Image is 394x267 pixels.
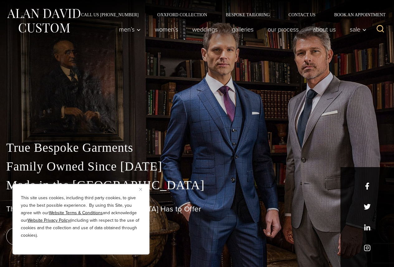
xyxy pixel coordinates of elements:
a: book an appointment [6,228,93,245]
button: View Search Form [373,22,388,37]
a: Website Privacy Policy [27,217,70,224]
a: Our Process [261,23,306,36]
p: True Bespoke Garments Family Owned Since [DATE] Made in the [GEOGRAPHIC_DATA] [6,138,388,195]
span: Men’s [119,26,141,32]
a: Website Terms & Conditions [49,210,103,216]
h1: The Best Custom Suits [GEOGRAPHIC_DATA] Has to Offer [6,205,388,214]
img: Alan David Custom [6,7,81,35]
a: Book an Appointment [325,12,388,17]
a: Bespoke Tailoring [216,12,279,17]
button: Close [139,185,147,193]
a: Oxxford Collection [148,12,216,17]
a: About Us [306,23,343,36]
nav: Secondary Navigation [72,12,388,17]
nav: Primary Navigation [112,23,370,36]
span: Sale [350,26,367,32]
a: Women’s [148,23,185,36]
a: Contact Us [279,12,325,17]
p: This site uses cookies, including third party cookies, to give you the best possible experience. ... [21,194,141,239]
a: Galleries [225,23,261,36]
a: Call Us [PHONE_NUMBER] [72,12,148,17]
img: Close [139,188,142,191]
a: weddings [185,23,225,36]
